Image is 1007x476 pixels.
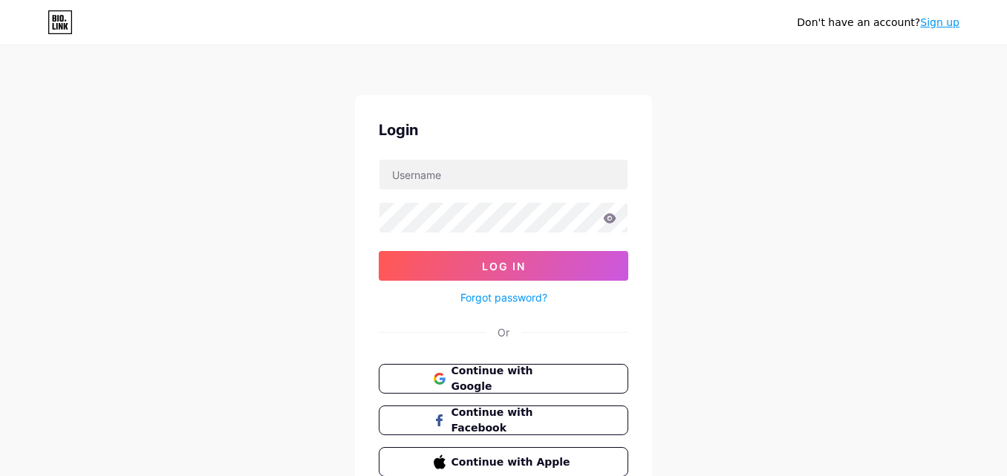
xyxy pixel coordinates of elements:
[460,290,547,305] a: Forgot password?
[498,325,509,340] div: Or
[452,363,574,394] span: Continue with Google
[920,16,959,28] a: Sign up
[379,160,628,189] input: Username
[379,119,628,141] div: Login
[797,15,959,30] div: Don't have an account?
[379,405,628,435] button: Continue with Facebook
[482,260,526,273] span: Log In
[452,405,574,436] span: Continue with Facebook
[379,364,628,394] button: Continue with Google
[379,251,628,281] button: Log In
[452,454,574,470] span: Continue with Apple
